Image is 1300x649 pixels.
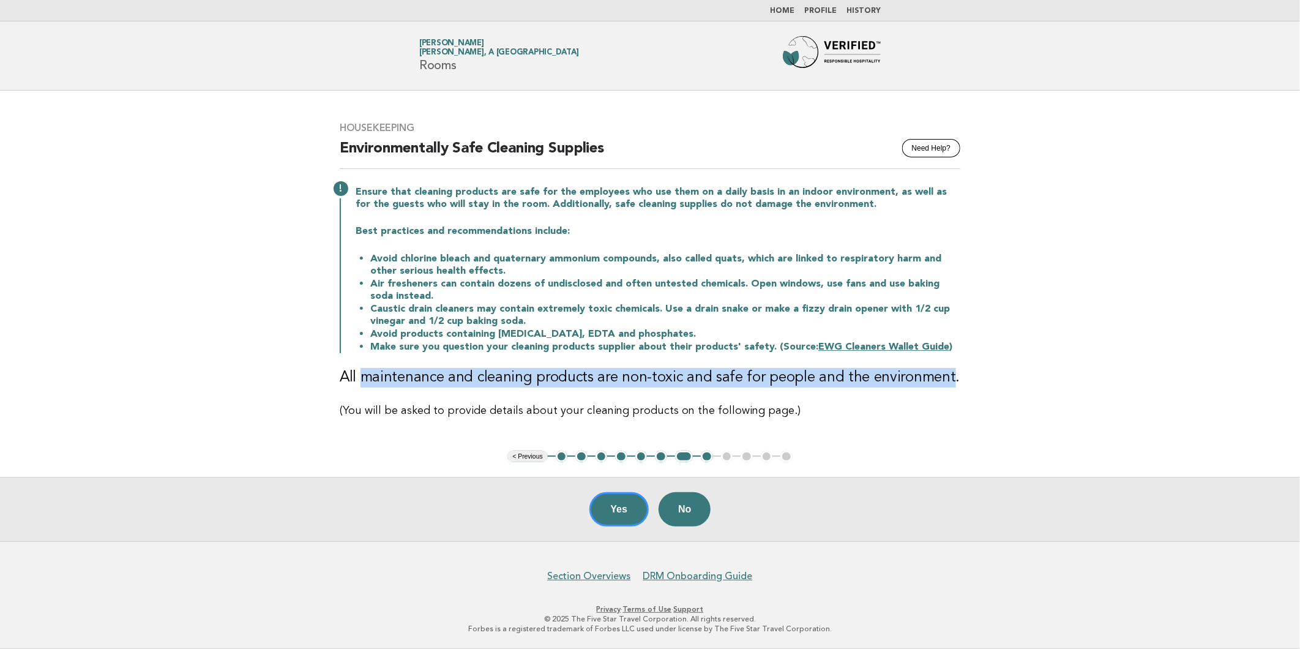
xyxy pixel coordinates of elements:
[575,451,588,463] button: 2
[597,605,621,613] a: Privacy
[635,451,648,463] button: 5
[340,368,960,388] h3: All maintenance and cleaning products are non-toxic and safe for people and the environment.
[804,7,837,15] a: Profile
[275,624,1025,634] p: Forbes is a registered trademark of Forbes LLC used under license by The Five Star Travel Corpora...
[902,139,960,157] button: Need Help?
[370,252,960,277] li: Avoid chlorine bleach and quaternary ammonium compounds, also called quats, which are linked to r...
[818,342,949,352] a: EWG Cleaners Wallet Guide
[589,492,649,527] button: Yes
[623,605,672,613] a: Terms of Use
[675,451,693,463] button: 7
[340,122,960,134] h3: Housekeeping
[370,328,960,340] li: Avoid products containing [MEDICAL_DATA], EDTA and phosphates.
[419,49,579,57] span: [PERSON_NAME], A [GEOGRAPHIC_DATA]
[356,225,960,238] p: Best practices and recommendations include:
[419,40,579,72] h1: Rooms
[556,451,568,463] button: 1
[596,451,608,463] button: 3
[846,7,881,15] a: History
[659,492,711,527] button: No
[340,139,960,169] h2: Environmentally Safe Cleaning Supplies
[615,451,627,463] button: 4
[356,186,960,211] p: Ensure that cleaning products are safe for the employees who use them on a daily basis in an indo...
[548,570,631,582] a: Section Overviews
[370,302,960,328] li: Caustic drain cleaners may contain extremely toxic chemicals. Use a drain snake or make a fizzy d...
[701,451,713,463] button: 8
[370,277,960,302] li: Air fresheners can contain dozens of undisclosed and often untested chemicals. Open windows, use ...
[275,614,1025,624] p: © 2025 The Five Star Travel Corporation. All rights reserved.
[643,570,753,582] a: DRM Onboarding Guide
[655,451,667,463] button: 6
[370,340,960,353] li: Make sure you question your cleaning products supplier about their products' safety. (Source: )
[275,604,1025,614] p: · ·
[770,7,794,15] a: Home
[419,39,579,56] a: [PERSON_NAME][PERSON_NAME], A [GEOGRAPHIC_DATA]
[340,402,960,419] p: (You will be asked to provide details about your cleaning products on the following page.)
[783,36,881,75] img: Forbes Travel Guide
[507,451,547,463] button: < Previous
[674,605,704,613] a: Support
